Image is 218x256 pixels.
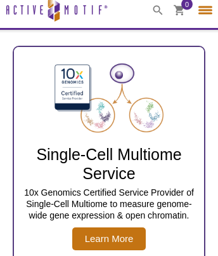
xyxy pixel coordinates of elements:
p: 10x Genomics Certified Service Provider of Single-Cell Multiome to measure genome-wide gene expre... [20,187,198,221]
h2: Single-Cell Multiome Service [20,145,198,183]
span: Learn More [72,227,146,250]
a: 0 [174,4,185,18]
a: Single-Cell Multiome Service Single-Cell Multiome Service 10x Genomics Certified Service Provider... [14,60,204,250]
img: Single-Cell Multiome Service [47,60,172,136]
